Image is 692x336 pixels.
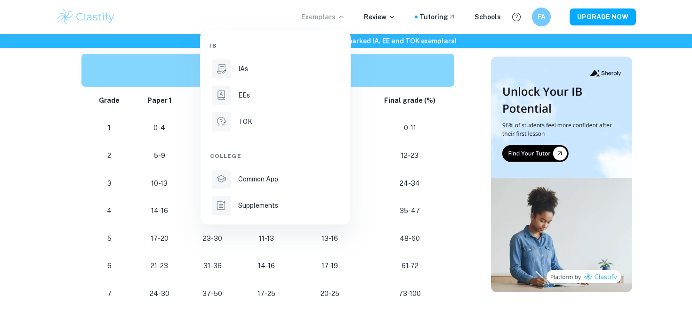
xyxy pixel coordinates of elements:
[210,110,341,133] a: TOK
[238,200,278,211] p: Supplements
[238,64,248,74] p: IAs
[210,194,341,217] a: Supplements
[210,168,341,190] a: Common App
[238,174,278,184] p: Common App
[210,57,341,80] a: IAs
[210,152,241,160] span: College
[238,90,250,100] p: EEs
[210,41,217,50] span: IB
[238,116,252,127] p: TOK
[210,84,341,107] a: EEs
